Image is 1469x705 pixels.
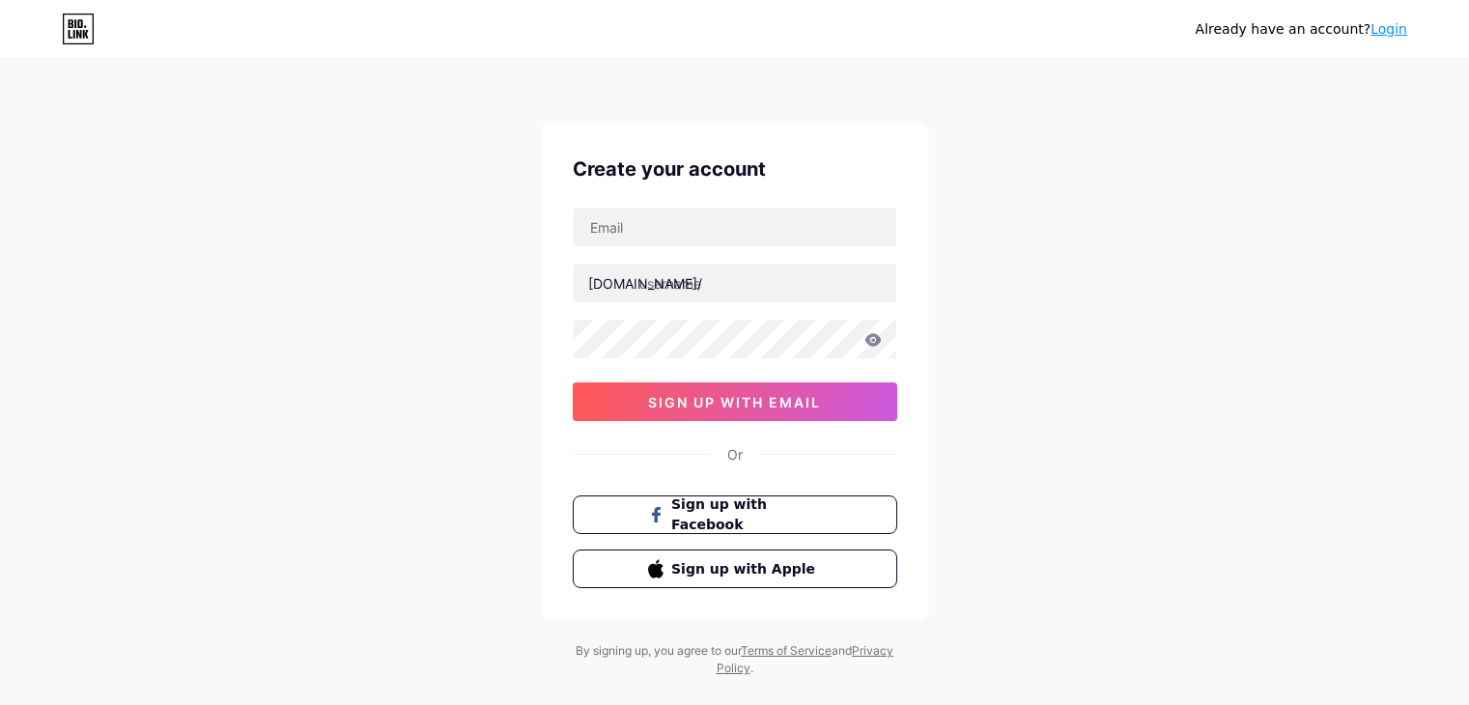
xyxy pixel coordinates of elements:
span: Sign up with Apple [671,559,821,579]
div: [DOMAIN_NAME]/ [588,273,702,294]
div: By signing up, you agree to our and . [571,642,899,677]
input: Email [574,208,896,246]
a: Terms of Service [741,643,832,658]
button: Sign up with Apple [573,550,897,588]
div: Already have an account? [1196,19,1407,40]
div: Or [727,444,743,465]
button: Sign up with Facebook [573,495,897,534]
span: sign up with email [648,394,821,410]
a: Login [1370,21,1407,37]
div: Create your account [573,155,897,183]
span: Sign up with Facebook [671,494,821,535]
button: sign up with email [573,382,897,421]
input: username [574,264,896,302]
